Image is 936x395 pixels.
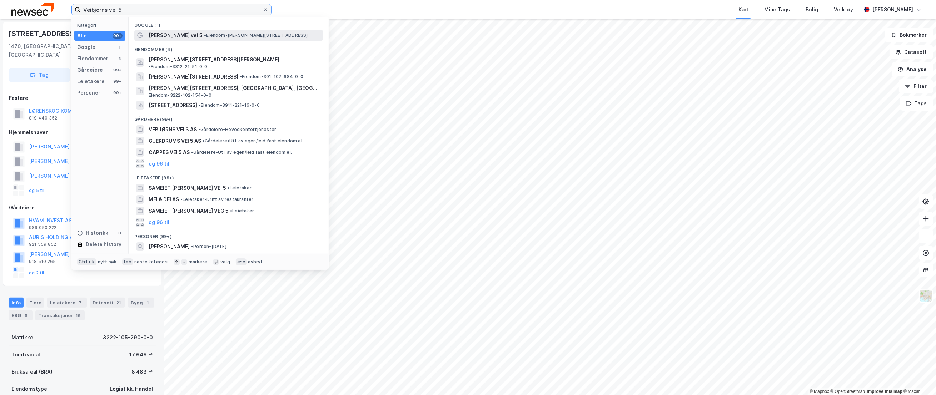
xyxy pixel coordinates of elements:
[191,244,193,249] span: •
[248,259,263,265] div: avbryt
[149,207,229,215] span: SAMEIET [PERSON_NAME] VEG 5
[131,368,153,376] div: 8 483 ㎡
[26,298,44,308] div: Eiere
[77,88,100,97] div: Personer
[103,333,153,342] div: 3222-105-290-0-0
[129,169,329,182] div: Leietakere (99+)
[98,259,117,265] div: nytt søk
[9,310,33,320] div: ESG
[240,74,303,80] span: Eiendom • 301-107-684-0-0
[144,299,151,306] div: 1
[810,389,829,394] a: Mapbox
[149,64,151,69] span: •
[122,258,133,265] div: tab
[764,5,790,14] div: Mine Tags
[204,32,206,38] span: •
[892,62,933,76] button: Analyse
[738,5,748,14] div: Kart
[149,64,208,70] span: Eiendom • 3312-21-51-0-0
[228,185,230,191] span: •
[117,230,123,236] div: 0
[35,310,85,320] div: Transaksjoner
[180,197,253,202] span: Leietaker • Drift av restauranter
[198,127,276,132] span: Gårdeiere • Hovedkontortjenester
[11,350,40,359] div: Tomteareal
[113,33,123,39] div: 99+
[77,229,108,237] div: Historikk
[80,4,263,15] input: Søk på adresse, matrikkel, gårdeiere, leietakere eller personer
[77,31,87,40] div: Alle
[230,208,254,214] span: Leietaker
[129,41,329,54] div: Eiendommer (4)
[149,101,197,110] span: [STREET_ADDRESS]
[77,299,84,306] div: 7
[74,312,82,319] div: 19
[899,79,933,93] button: Filter
[77,258,96,265] div: Ctrl + k
[129,17,329,30] div: Google (1)
[834,5,853,14] div: Verktøy
[872,5,913,14] div: [PERSON_NAME]
[77,22,125,28] div: Kategori
[230,208,232,213] span: •
[77,54,108,63] div: Eiendommer
[149,125,197,134] span: VEBJØRNS VEI 3 AS
[203,138,303,144] span: Gårdeiere • Utl. av egen/leid fast eiendom el.
[115,299,122,306] div: 21
[11,368,53,376] div: Bruksareal (BRA)
[900,96,933,111] button: Tags
[203,138,205,143] span: •
[117,56,123,61] div: 4
[110,385,153,393] div: Logistikk, Handel
[149,31,203,40] span: [PERSON_NAME] vei 5
[29,259,56,264] div: 918 510 265
[128,298,154,308] div: Bygg
[867,389,902,394] a: Improve this map
[11,333,35,342] div: Matrikkel
[240,74,242,79] span: •
[113,90,123,96] div: 99+
[9,298,24,308] div: Info
[149,72,238,81] span: [PERSON_NAME][STREET_ADDRESS]
[9,28,79,39] div: [STREET_ADDRESS]
[199,102,201,108] span: •
[113,67,123,73] div: 99+
[149,84,320,92] span: [PERSON_NAME][STREET_ADDRESS], [GEOGRAPHIC_DATA], [GEOGRAPHIC_DATA]
[198,127,200,132] span: •
[149,242,190,251] span: [PERSON_NAME]
[29,115,57,121] div: 819 440 352
[77,77,105,86] div: Leietakere
[228,185,252,191] span: Leietaker
[90,298,125,308] div: Datasett
[47,298,87,308] div: Leietakere
[9,42,113,59] div: 1470, [GEOGRAPHIC_DATA], [GEOGRAPHIC_DATA]
[77,66,103,74] div: Gårdeiere
[220,259,230,265] div: velg
[885,28,933,42] button: Bokmerker
[149,148,190,157] span: CAPPES VEI 5 AS
[134,259,168,265] div: neste kategori
[191,244,226,249] span: Person • [DATE]
[199,102,260,108] span: Eiendom • 3911-221-16-0-0
[149,55,279,64] span: [PERSON_NAME][STREET_ADDRESS][PERSON_NAME]
[11,385,47,393] div: Eiendomstype
[129,111,329,124] div: Gårdeiere (99+)
[149,137,201,145] span: GJERDRUMS VEI 5 AS
[204,32,308,38] span: Eiendom • [PERSON_NAME][STREET_ADDRESS]
[180,197,183,202] span: •
[23,312,30,319] div: 6
[189,259,207,265] div: markere
[9,94,155,102] div: Festere
[117,44,123,50] div: 1
[149,195,179,204] span: MEI & DEI AS
[113,79,123,84] div: 99+
[919,289,933,303] img: Z
[149,159,169,168] button: og 96 til
[831,389,865,394] a: OpenStreetMap
[11,3,54,16] img: newsec-logo.f6e21ccffca1b3a03d2d.png
[806,5,818,14] div: Bolig
[77,43,95,51] div: Google
[191,150,193,155] span: •
[129,350,153,359] div: 17 646 ㎡
[236,258,247,265] div: esc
